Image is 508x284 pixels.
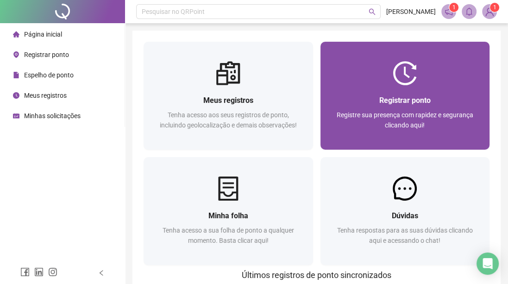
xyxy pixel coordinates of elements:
[449,3,458,12] sup: 1
[369,8,376,15] span: search
[24,71,74,79] span: Espelho de ponto
[242,270,391,280] span: Últimos registros de ponto sincronizados
[24,51,69,58] span: Registrar ponto
[48,267,57,277] span: instagram
[203,96,253,105] span: Meus registros
[13,92,19,99] span: clock-circle
[13,31,19,38] span: home
[160,111,297,129] span: Tenha acesso aos seus registros de ponto, incluindo geolocalização e demais observações!
[386,6,436,17] span: [PERSON_NAME]
[98,270,105,276] span: left
[392,211,418,220] span: Dúvidas
[337,227,473,244] span: Tenha respostas para as suas dúvidas clicando aqui e acessando o chat!
[493,4,496,11] span: 1
[483,5,496,19] img: 89346
[144,42,313,150] a: Meus registrosTenha acesso aos seus registros de ponto, incluindo geolocalização e demais observa...
[34,267,44,277] span: linkedin
[320,157,490,265] a: DúvidasTenha respostas para as suas dúvidas clicando aqui e acessando o chat!
[465,7,473,16] span: bell
[490,3,499,12] sup: Atualize o seu contato no menu Meus Dados
[13,113,19,119] span: schedule
[24,31,62,38] span: Página inicial
[144,157,313,265] a: Minha folhaTenha acesso a sua folha de ponto a qualquer momento. Basta clicar aqui!
[163,227,294,244] span: Tenha acesso a sua folha de ponto a qualquer momento. Basta clicar aqui!
[13,72,19,78] span: file
[379,96,431,105] span: Registrar ponto
[452,4,456,11] span: 1
[477,252,499,275] div: Open Intercom Messenger
[320,42,490,150] a: Registrar pontoRegistre sua presença com rapidez e segurança clicando aqui!
[445,7,453,16] span: notification
[20,267,30,277] span: facebook
[24,92,67,99] span: Meus registros
[208,211,248,220] span: Minha folha
[13,51,19,58] span: environment
[24,112,81,120] span: Minhas solicitações
[337,111,473,129] span: Registre sua presença com rapidez e segurança clicando aqui!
